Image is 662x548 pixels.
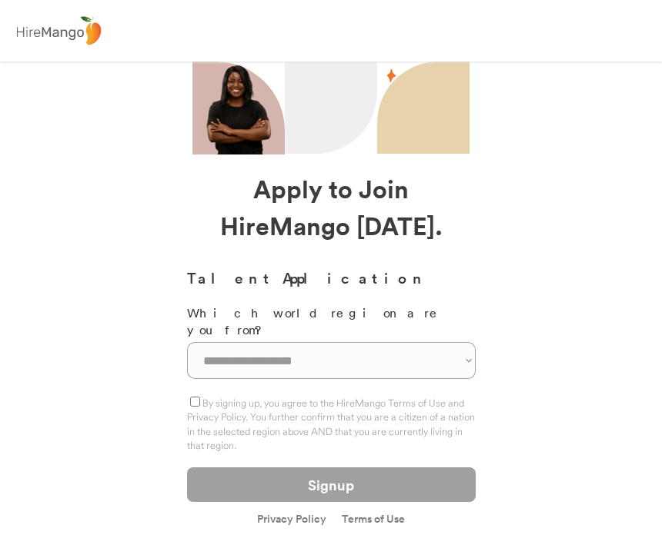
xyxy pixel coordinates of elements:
[257,513,326,526] a: Privacy Policy
[377,66,470,154] img: yH5BAEAAAAALAAAAAABAAEAAAIBRAA7
[187,304,476,339] div: Which world region are you from?
[187,170,476,244] div: Apply to Join HireMango [DATE].
[12,13,105,49] img: logo%20-%20hiremango%20gray.png
[196,61,281,154] img: 200x220.png
[187,467,476,502] button: Signup
[342,513,405,524] a: Terms of Use
[187,397,475,451] label: By signing up, you agree to the HireMango Terms of Use and Privacy Policy. You further confirm th...
[385,69,398,82] img: 29
[187,267,476,289] h3: Talent Application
